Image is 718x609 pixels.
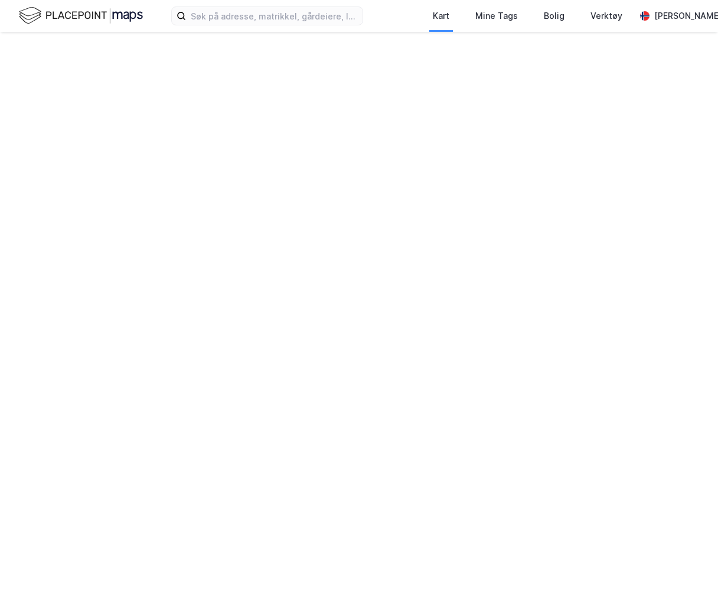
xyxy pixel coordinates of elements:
div: Verktøy [590,9,622,23]
div: Mine Tags [475,9,518,23]
img: logo.f888ab2527a4732fd821a326f86c7f29.svg [19,5,143,26]
input: Søk på adresse, matrikkel, gårdeiere, leietakere eller personer [186,7,363,25]
div: Kart [433,9,449,23]
div: Bolig [544,9,564,23]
